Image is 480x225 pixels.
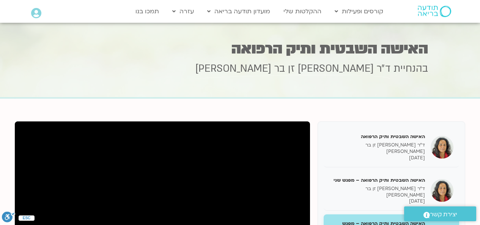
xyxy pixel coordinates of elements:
p: [DATE] [329,155,425,161]
a: ההקלטות שלי [280,4,325,19]
a: תמכו בנו [132,4,163,19]
span: יצירת קשר [430,209,457,220]
img: תודעה בריאה [418,6,451,17]
span: בהנחיית [393,62,428,76]
a: עזרה [168,4,198,19]
img: האישה השבטית ותיק הרפואה – מפגש שני [431,179,453,202]
h5: האישה השבטית ותיק הרפואה – מפגש שני [329,177,425,184]
a: יצירת קשר [404,206,476,221]
p: [DATE] [329,198,425,205]
img: האישה השבטית ותיק הרפואה [431,136,453,159]
a: קורסים ופעילות [331,4,387,19]
h5: האישה השבטית ותיק הרפואה [329,133,425,140]
p: ד״ר [PERSON_NAME] זן בר [PERSON_NAME] [329,142,425,155]
p: ד״ר [PERSON_NAME] זן בר [PERSON_NAME] [329,186,425,198]
h1: האישה השבטית ותיק הרפואה [52,41,428,56]
a: מועדון תודעה בריאה [203,4,274,19]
